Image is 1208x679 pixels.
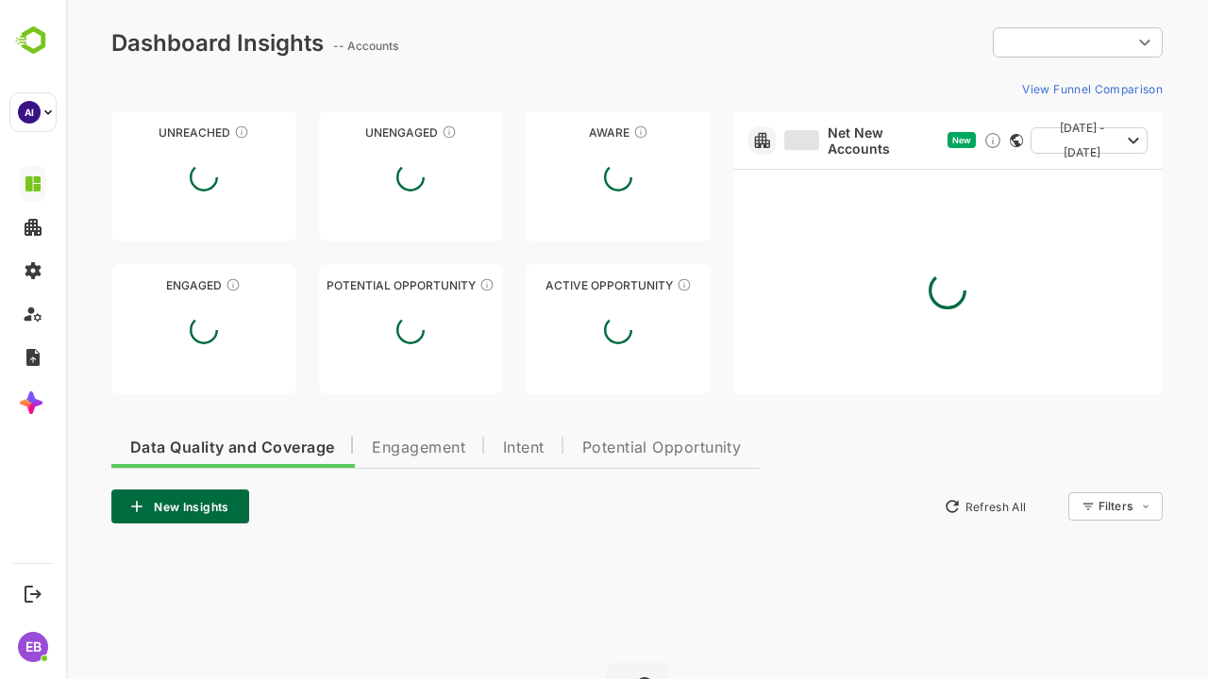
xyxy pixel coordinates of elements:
[159,277,175,292] div: These accounts are warm, further nurturing would qualify them to MQAs
[253,125,438,140] div: Unengaged
[611,277,626,292] div: These accounts have open opportunities which might be at any of the Sales Stages
[64,440,268,455] span: Data Quality and Coverage
[944,134,957,147] div: This card does not support filter and segments
[965,127,1082,154] button: [DATE] - [DATE]
[869,491,968,522] button: Refresh All
[886,135,905,145] span: New
[45,278,230,292] div: Engaged
[927,25,1097,59] div: ​
[376,124,391,140] div: These accounts have not shown enough engagement and need nurturing
[253,278,438,292] div: Potential Opportunity
[18,632,48,662] div: EB
[460,278,645,292] div: Active Opportunity
[45,489,183,523] button: New Insights
[45,125,230,140] div: Unreached
[413,277,428,292] div: These accounts are MQAs and can be passed on to Inside Sales
[9,23,58,58] img: BambooboxLogoMark.f1c84d78b4c51b1a7b5f700c9845e183.svg
[516,440,676,455] span: Potential Opportunity
[948,74,1097,104] button: View Funnel Comparison
[267,39,338,53] ag: -- Accounts
[306,440,399,455] span: Engagement
[437,440,478,455] span: Intent
[18,101,41,124] div: AI
[917,131,936,150] div: Discover new ICP-fit accounts showing engagement — via intent surges, anonymous website visits, L...
[168,124,183,140] div: These accounts have not been engaged with for a defined time period
[1031,489,1097,523] div: Filters
[980,116,1053,165] span: [DATE] - [DATE]
[460,125,645,140] div: Aware
[567,124,582,140] div: These accounts have just entered the buying cycle and need further nurturing
[718,124,875,157] a: Net New Accounts
[45,29,258,57] div: Dashboard Insights
[20,581,45,606] button: Logout
[1032,499,1066,513] div: Filters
